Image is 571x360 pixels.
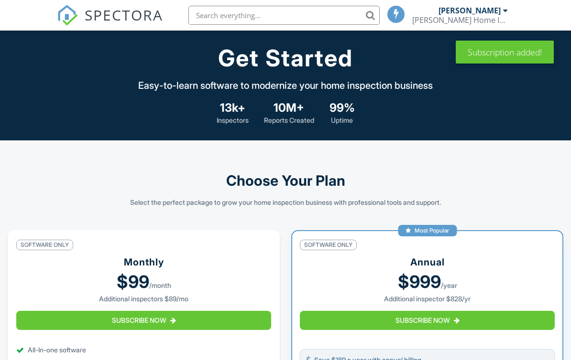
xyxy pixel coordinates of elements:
[85,5,163,25] span: SPECTORA
[384,294,471,304] p: Additional inspector $828/yr
[331,116,353,125] span: Uptime
[329,100,355,116] strong: 99%
[16,311,271,330] button: Subscribe Now
[124,256,164,269] h3: Monthly
[149,281,171,290] span: /month
[217,116,249,125] span: Inspectors
[300,240,357,251] span: Software Only
[188,6,380,25] input: Search everything...
[456,41,554,64] div: Subscription added!
[130,198,441,207] p: Select the perfect package to grow your home inspection business with professional tools and supp...
[57,13,163,33] a: SPECTORA
[410,256,445,269] h3: Annual
[138,79,433,92] p: Easy-to-learn software to modernize your home inspection business
[218,46,353,71] h1: Get Started
[398,273,441,290] strong: $999
[57,5,78,26] img: The Best Home Inspection Software - Spectora
[16,240,73,251] span: Software Only
[412,15,508,25] div: Ryan Gilbert Home Inspections
[117,273,149,290] strong: $99
[415,227,449,235] span: Most Popular
[441,281,457,290] span: /year
[264,116,314,125] span: Reports Created
[300,311,555,330] button: Subscribe Now
[220,100,245,116] strong: 13k+
[274,100,304,116] strong: 10M+
[99,294,188,304] p: Additional inspectors $89/mo
[28,345,86,355] span: All-In-one software
[226,171,345,190] h2: Choose Your Plan
[439,6,501,15] div: [PERSON_NAME]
